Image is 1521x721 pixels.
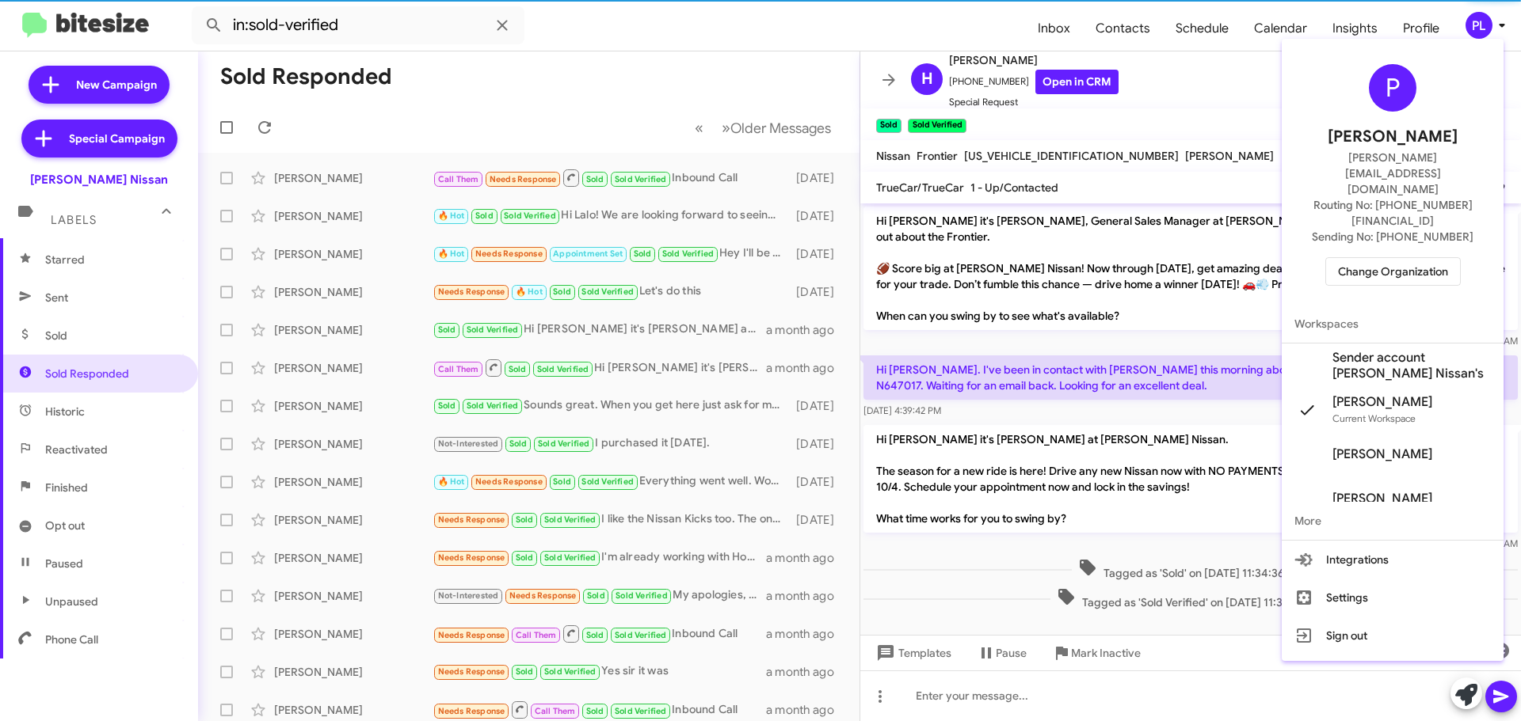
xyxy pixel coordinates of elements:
span: [PERSON_NAME] [1332,394,1432,410]
button: Sign out [1282,617,1504,655]
span: [PERSON_NAME] [1328,124,1458,150]
button: Change Organization [1325,257,1461,286]
div: P [1369,64,1416,112]
button: Integrations [1282,541,1504,579]
span: Routing No: [PHONE_NUMBER][FINANCIAL_ID] [1301,197,1485,229]
span: Sending No: [PHONE_NUMBER] [1312,229,1473,245]
span: Change Organization [1338,258,1448,285]
span: Workspaces [1282,305,1504,343]
button: Settings [1282,579,1504,617]
span: [PERSON_NAME] [1332,491,1432,507]
span: More [1282,502,1504,540]
span: Sender account [PERSON_NAME] Nissan's [1332,350,1491,381]
span: Current Workspace [1332,412,1416,424]
span: [PERSON_NAME] [1332,446,1432,462]
span: [PERSON_NAME][EMAIL_ADDRESS][DOMAIN_NAME] [1301,150,1485,197]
